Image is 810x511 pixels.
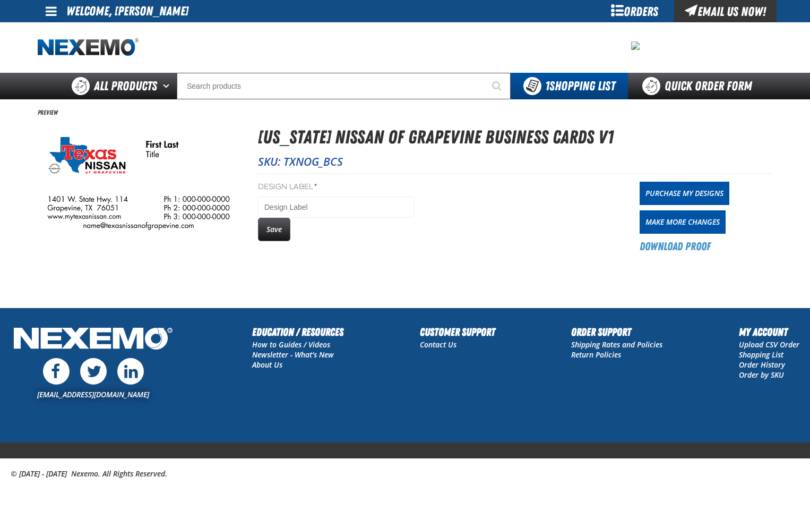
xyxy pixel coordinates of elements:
[640,210,726,234] a: Make More Changes
[739,339,799,350] a: Upload CSV Order
[420,324,495,340] h2: Customer Support
[177,73,511,99] input: Search
[484,73,511,99] button: Start Searching
[258,123,772,151] h1: [US_STATE] Nissan of Grapevine Business Cards V1
[628,73,772,99] a: Quick Order Form
[545,79,615,93] span: Shopping List
[38,38,139,57] a: Home
[258,182,414,192] label: Design Label
[571,350,621,360] a: Return Policies
[252,350,334,360] a: Newsletter - What's New
[420,339,456,350] a: Contact Us
[739,360,785,370] a: Order History
[258,218,290,241] button: Save
[640,239,711,254] a: Download Proof
[38,123,239,239] img: TXNOG_BCs-TXNOG_BCs3.5x2-1736959914-6787e7ab1b91b325988816.jpg
[258,197,414,218] input: Design Label
[739,324,799,340] h2: My Account
[38,38,139,57] img: Nexemo logo
[252,339,330,350] a: How to Guides / Videos
[11,324,176,355] img: Nexemo Logo
[511,73,628,99] button: You have 1 Shopping List. Open to view details
[640,182,729,205] a: Purchase My Designs
[258,154,343,169] span: SKU: TXNOG_BCS
[545,79,549,93] strong: 1
[571,324,662,340] h2: Order Support
[94,76,157,96] span: All Products
[571,339,662,350] a: Shipping Rates and Policies
[739,350,783,360] a: Shopping List
[38,108,58,117] span: Preview
[252,360,282,370] a: About Us
[631,41,640,50] img: 3582f5c71ed677d1cb1f42fc97e79ade.jpeg
[252,324,343,340] h2: Education / Resources
[159,73,177,99] button: Open All Products pages
[37,389,149,399] a: [EMAIL_ADDRESS][DOMAIN_NAME]
[739,370,784,380] a: Order by SKU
